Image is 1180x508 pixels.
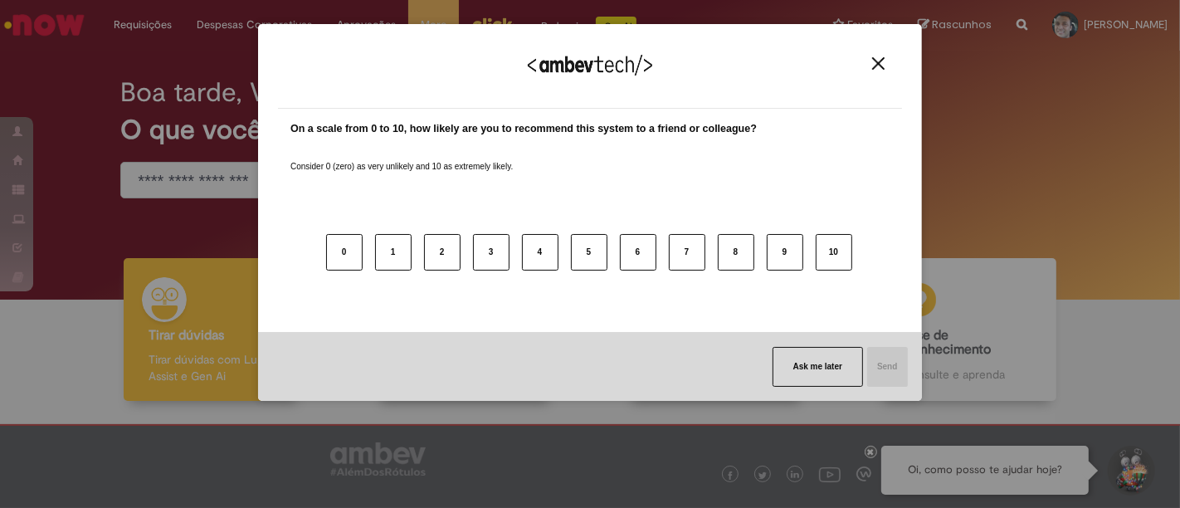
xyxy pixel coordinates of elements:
[528,55,652,76] img: Logo Ambevtech
[867,56,890,71] button: Close
[816,234,852,271] button: 10
[326,234,363,271] button: 0
[773,347,863,387] button: Ask me later
[571,234,607,271] button: 5
[767,234,803,271] button: 9
[290,141,513,173] label: Consider 0 (zero) as very unlikely and 10 as extremely likely.
[290,121,757,137] label: On a scale from 0 to 10, how likely are you to recommend this system to a friend or colleague?
[620,234,656,271] button: 6
[718,234,754,271] button: 8
[375,234,412,271] button: 1
[872,57,885,70] img: Close
[669,234,705,271] button: 7
[473,234,510,271] button: 3
[424,234,461,271] button: 2
[522,234,558,271] button: 4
